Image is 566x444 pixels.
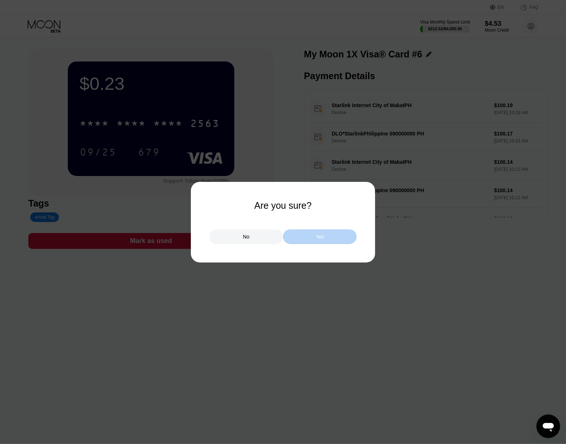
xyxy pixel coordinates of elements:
[316,233,324,240] div: Yes
[243,233,249,240] div: No
[283,229,357,244] div: Yes
[254,200,312,211] div: Are you sure?
[537,415,560,438] iframe: Button to launch messaging window, conversation in progress
[209,229,283,244] div: No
